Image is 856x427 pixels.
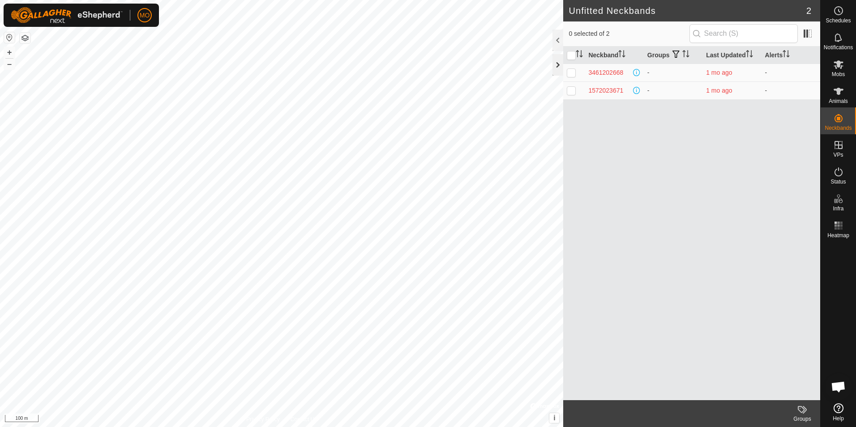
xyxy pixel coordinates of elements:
[549,413,559,423] button: i
[4,59,15,69] button: –
[246,415,280,423] a: Privacy Policy
[702,47,761,64] th: Last Updated
[644,47,702,64] th: Groups
[291,415,317,423] a: Contact Us
[833,152,843,158] span: VPs
[824,45,853,50] span: Notifications
[569,5,806,16] h2: Unfitted Neckbands
[644,64,702,81] td: -
[11,7,123,23] img: Gallagher Logo
[553,414,555,422] span: i
[827,233,849,238] span: Heatmap
[784,415,820,423] div: Groups
[4,47,15,58] button: +
[585,47,643,64] th: Neckband
[825,373,852,400] div: Open chat
[762,47,820,64] th: Alerts
[821,400,856,425] a: Help
[682,51,689,59] p-sorticon: Activate to sort
[832,72,845,77] span: Mobs
[20,33,30,43] button: Map Layers
[140,11,150,20] span: MO
[830,179,846,184] span: Status
[569,29,689,38] span: 0 selected of 2
[689,24,798,43] input: Search (S)
[833,206,843,211] span: Infra
[706,69,732,76] span: 6 July 2025, 11:37 pm
[706,87,732,94] span: 7 July 2025, 10:37 am
[762,81,820,99] td: -
[4,32,15,43] button: Reset Map
[806,4,811,17] span: 2
[826,18,851,23] span: Schedules
[588,86,623,95] div: 1572023671
[644,81,702,99] td: -
[783,51,790,59] p-sorticon: Activate to sort
[618,51,625,59] p-sorticon: Activate to sort
[825,125,852,131] span: Neckbands
[833,416,844,421] span: Help
[588,68,623,77] div: 3461202668
[576,51,583,59] p-sorticon: Activate to sort
[829,98,848,104] span: Animals
[746,51,753,59] p-sorticon: Activate to sort
[762,64,820,81] td: -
